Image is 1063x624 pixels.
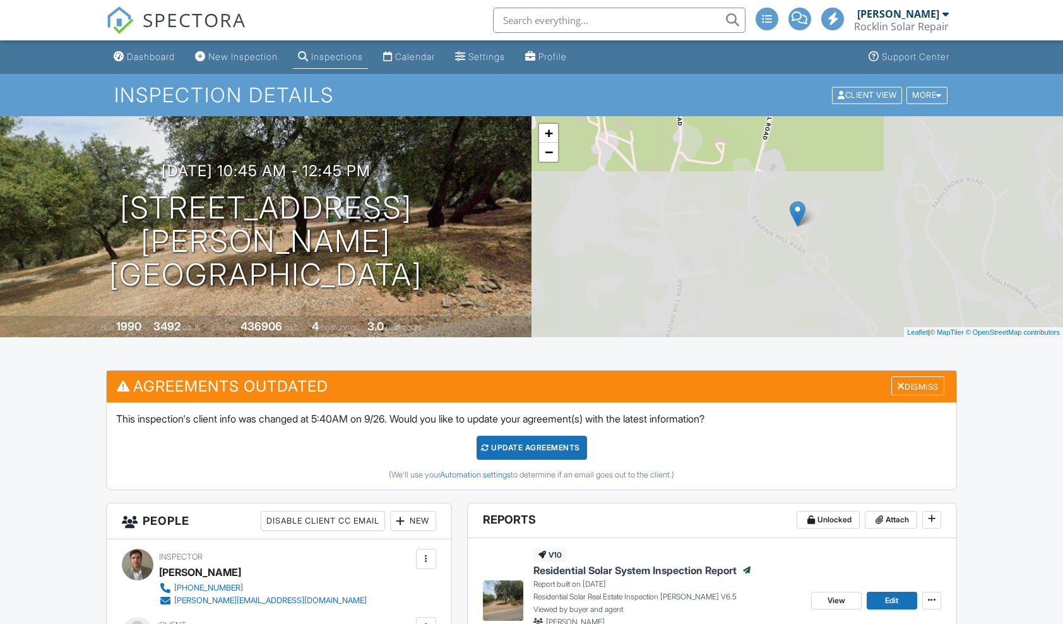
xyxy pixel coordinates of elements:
h3: People [107,503,451,539]
a: Zoom out [539,143,558,162]
input: Search everything... [493,8,745,33]
span: bathrooms [386,323,422,332]
a: [PERSON_NAME][EMAIL_ADDRESS][DOMAIN_NAME] [159,594,367,607]
a: Zoom in [539,124,558,143]
div: 3.0 [367,320,384,333]
img: The Best Home Inspection Software - Spectora [106,6,134,34]
div: Support Center [882,51,949,62]
div: This inspection's client info was changed at 5:40AM on 9/26. Would you like to update your agreem... [107,402,956,489]
div: | [904,327,1063,338]
a: Automation settings [440,470,511,479]
span: bedrooms [321,323,355,332]
div: Dashboard [127,51,175,62]
h3: Agreements Outdated [107,371,956,402]
span: sq.ft. [284,323,300,332]
div: Inspections [311,51,363,62]
a: Client View [831,90,905,99]
a: Profile [520,45,572,69]
a: © OpenStreetMap contributors [966,328,1060,336]
div: Calendar [395,51,435,62]
span: SPECTORA [143,6,246,33]
div: 3492 [153,320,181,333]
a: Support Center [864,45,954,69]
div: 4 [312,320,319,333]
div: Dismiss [891,376,944,396]
div: New [390,511,436,531]
a: [PHONE_NUMBER] [159,582,367,594]
span: Inspector [159,552,203,561]
a: © MapTiler [930,328,964,336]
a: Leaflet [907,328,928,336]
div: 436906 [241,320,282,333]
div: Disable Client CC Email [261,511,385,531]
a: SPECTORA [106,17,246,44]
span: sq. ft. [182,323,200,332]
div: [PHONE_NUMBER] [174,583,243,593]
div: (We'll use your to determine if an email goes out to the client.) [116,470,946,480]
h1: [STREET_ADDRESS][PERSON_NAME] [GEOGRAPHIC_DATA] [20,191,511,291]
a: Calendar [378,45,440,69]
span: Built [100,323,114,332]
div: [PERSON_NAME] [159,563,241,582]
div: New Inspection [208,51,278,62]
div: Update Agreements [477,436,587,460]
div: [PERSON_NAME][EMAIL_ADDRESS][DOMAIN_NAME] [174,596,367,606]
div: Profile [538,51,567,62]
a: Dashboard [109,45,180,69]
h3: [DATE] 10:45 am - 12:45 pm [162,162,371,179]
a: New Inspection [190,45,283,69]
div: Client View [832,87,902,104]
div: Rocklin Solar Repair [854,20,949,33]
div: 1990 [116,320,141,333]
a: Settings [450,45,510,69]
span: Lot Size [212,323,239,332]
a: Inspections [293,45,368,69]
h1: Inspection Details [114,84,949,106]
div: [PERSON_NAME] [857,8,939,20]
div: Settings [468,51,505,62]
div: More [906,87,947,104]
